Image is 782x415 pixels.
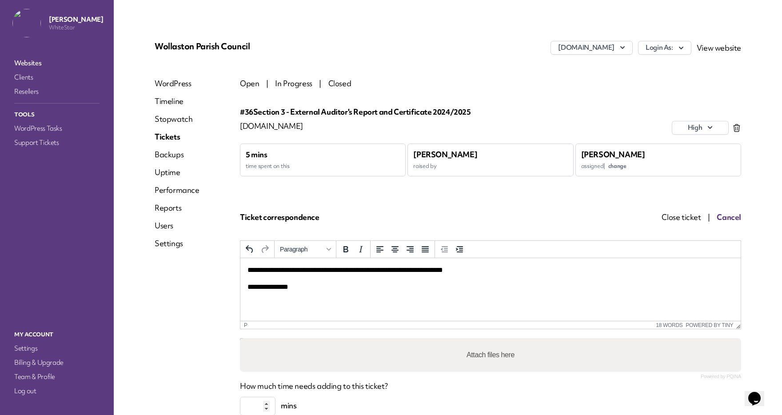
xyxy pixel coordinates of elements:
div: #36 Section 3 - External Auditor's Report and Certificate 2024/2025 [240,107,741,117]
a: Powered by Tiny [686,322,733,328]
a: Support Tickets [12,136,101,149]
p: Tools [12,109,101,120]
button: Decrease indent [437,242,452,257]
span: time spent on this [246,162,290,170]
a: Billing & Upgrade [12,356,101,369]
a: Team & Profile [12,371,101,383]
a: Powered by PQINA [701,375,741,379]
button: Align right [403,242,418,257]
span: | [603,162,605,170]
a: Backups [155,149,199,160]
span: In Progress [275,78,312,88]
button: Redo [257,242,272,257]
p: Wollaston Parish Council [155,41,350,52]
p: How much time needs adding to this ticket? [240,381,741,391]
button: 18 words [656,322,682,328]
a: WordPress [155,78,199,89]
div: styles [275,241,336,258]
label: Attach files here [463,346,518,364]
a: Users [155,220,199,231]
iframe: Rich Text Area [240,258,741,321]
a: Resellers [12,85,101,98]
span: assigned [581,162,626,170]
p: [PERSON_NAME] [49,15,103,24]
a: Stopwatch [155,114,199,124]
span: Ticket correspondence [240,212,319,222]
a: Websites [12,57,101,69]
span: Closed [328,78,351,88]
span: | [266,78,268,88]
div: formatting [336,241,371,258]
a: Clients [12,71,101,84]
button: Login As: [638,41,691,55]
button: Align left [372,242,387,257]
div: alignment [371,241,435,258]
a: Uptime [155,167,199,178]
span: Paragraph [280,246,323,253]
span: raised by [413,162,436,170]
span: [PERSON_NAME] [581,149,645,160]
span: Cancel [717,212,741,222]
span: | [708,212,710,222]
button: Increase indent [452,242,467,257]
span: Open [240,78,259,88]
a: Settings [155,238,199,249]
div: Click to change priority [672,121,729,135]
a: WordPress Tasks [12,122,101,135]
div: history [240,241,275,258]
div: Click to delete ticket [732,124,741,132]
div: Resize [733,321,741,329]
p: WhiteStar [49,24,103,31]
button: Justify [418,242,433,257]
span: change [608,162,626,170]
span: Close ticket [662,212,701,222]
a: Log out [12,385,101,397]
button: Italic [353,242,368,257]
a: View website [697,43,741,53]
iframe: chat widget [745,379,773,406]
span: | [319,78,321,88]
span: [PERSON_NAME] [413,149,477,160]
a: Timeline [155,96,199,107]
a: Settings [12,342,101,355]
div: indentation [435,241,469,258]
a: Performance [155,185,199,196]
button: Undo [242,242,257,257]
p: My Account [12,329,101,340]
a: Tickets [155,132,199,142]
span: [DOMAIN_NAME] [240,121,303,131]
button: Align center [387,242,403,257]
button: [DOMAIN_NAME] [551,41,632,55]
div: p [244,322,247,328]
a: Reports [155,203,199,213]
button: Formats [276,242,334,257]
button: Bold [338,242,353,257]
span: 5 mins [246,149,267,160]
button: high [672,121,729,135]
